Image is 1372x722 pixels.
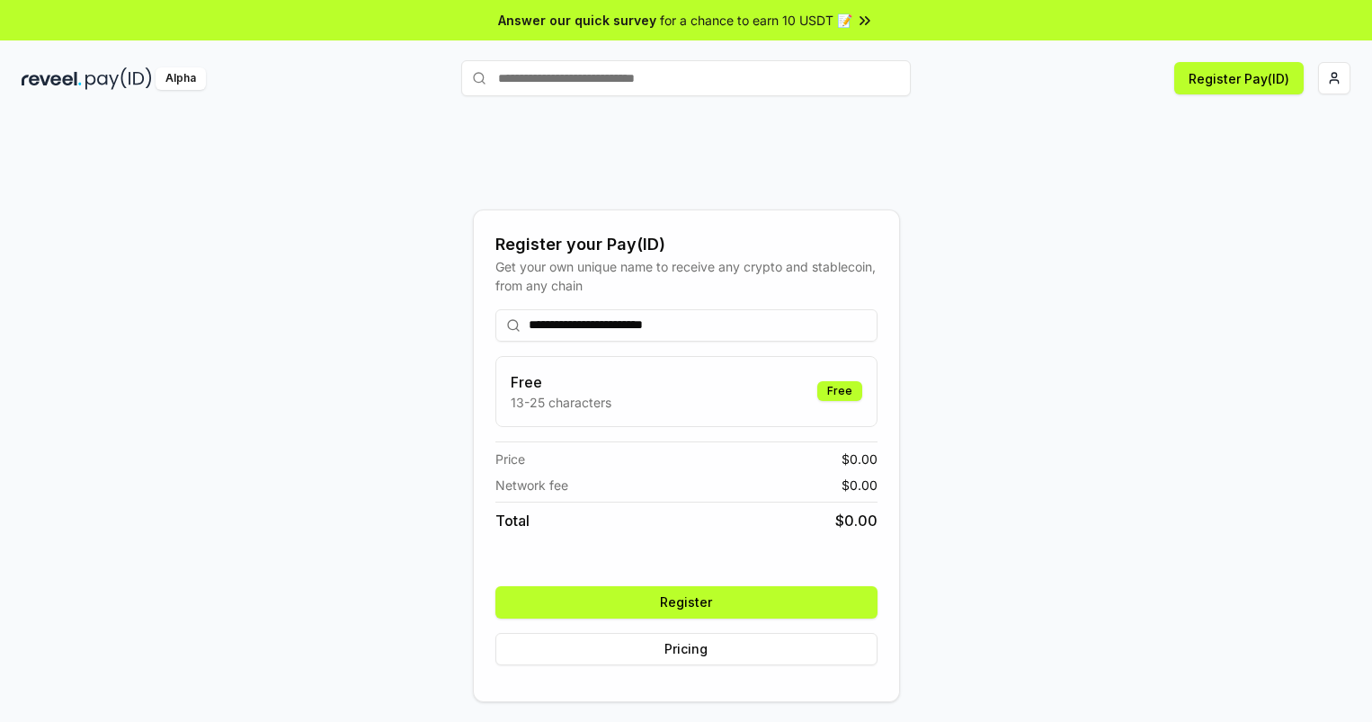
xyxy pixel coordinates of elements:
[495,232,878,257] div: Register your Pay(ID)
[511,393,611,412] p: 13-25 characters
[835,510,878,531] span: $ 0.00
[495,476,568,495] span: Network fee
[842,476,878,495] span: $ 0.00
[817,381,862,401] div: Free
[842,450,878,468] span: $ 0.00
[495,450,525,468] span: Price
[498,11,656,30] span: Answer our quick survey
[156,67,206,90] div: Alpha
[495,257,878,295] div: Get your own unique name to receive any crypto and stablecoin, from any chain
[495,586,878,619] button: Register
[1174,62,1304,94] button: Register Pay(ID)
[22,67,82,90] img: reveel_dark
[511,371,611,393] h3: Free
[495,633,878,665] button: Pricing
[85,67,152,90] img: pay_id
[660,11,852,30] span: for a chance to earn 10 USDT 📝
[495,510,530,531] span: Total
